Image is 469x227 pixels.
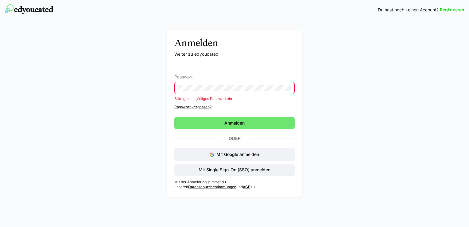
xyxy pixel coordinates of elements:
span: Bitte gib ein gültiges Passwort ein [174,96,232,101]
p: Weiter zu edyoucated [174,51,295,57]
img: edyoucated [5,4,53,14]
a: Registrieren [440,7,464,13]
button: Mit Google anmelden [174,148,295,161]
span: Du hast noch keinen Account? [378,7,439,13]
a: Passwort vergessen? [174,105,295,110]
h3: Anmelden [174,37,295,49]
span: Mit Single Sign-On (SSO) anmelden [198,167,271,173]
button: Mit Single Sign-On (SSO) anmelden [174,164,295,176]
p: Mit der Anmeldung stimmst du unseren und zu. [174,180,295,189]
p: Oder [219,134,250,143]
span: Passwort [174,74,193,79]
span: Anmelden [223,120,246,126]
button: Anmelden [174,117,295,129]
span: Mit Google anmelden [216,152,259,157]
a: Datenschutzbestimmungen [188,185,236,189]
a: AGB [243,185,250,189]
